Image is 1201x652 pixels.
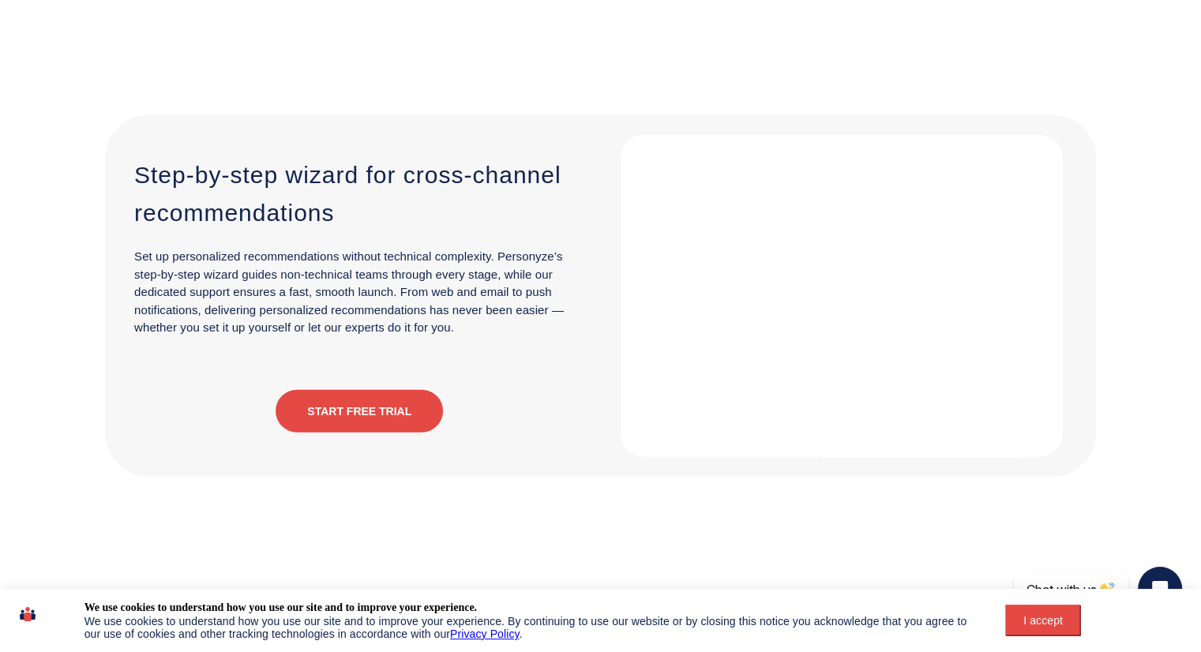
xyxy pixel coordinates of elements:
div: I accept [1015,614,1072,627]
h3: Step-by-step wizard for cross-channel recommendations [134,156,585,232]
div: We use cookies to understand how you use our site and to improve your experience. By continuing t... [84,615,970,640]
button: I accept [1005,605,1081,636]
span: Start Free Trial [307,406,411,417]
a: Privacy Policy [450,628,520,640]
div: We use cookies to understand how you use our site and to improve your experience. [84,601,477,615]
img: icon [20,601,36,628]
p: Set up personalized recommendations without technical complexity. Personyze’s step-by-step wizard... [134,248,585,337]
a: Start Free Trial [276,390,443,433]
